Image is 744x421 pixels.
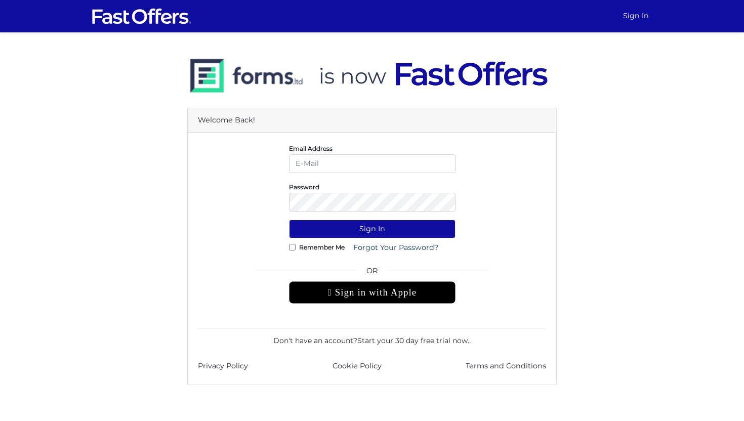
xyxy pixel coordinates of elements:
label: Password [289,186,319,188]
label: Email Address [289,147,333,150]
a: Forgot Your Password? [347,238,445,257]
a: Sign In [619,6,653,26]
button: Sign In [289,220,456,238]
span: OR [289,265,456,281]
label: Remember Me [299,246,345,248]
a: Start your 30 day free trial now. [357,336,469,345]
div: Welcome Back! [188,108,556,133]
a: Cookie Policy [333,360,382,372]
div: Sign in with Apple [289,281,456,304]
input: E-Mail [289,154,456,173]
a: Privacy Policy [198,360,248,372]
a: Terms and Conditions [466,360,546,372]
div: Don't have an account? . [198,328,546,346]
